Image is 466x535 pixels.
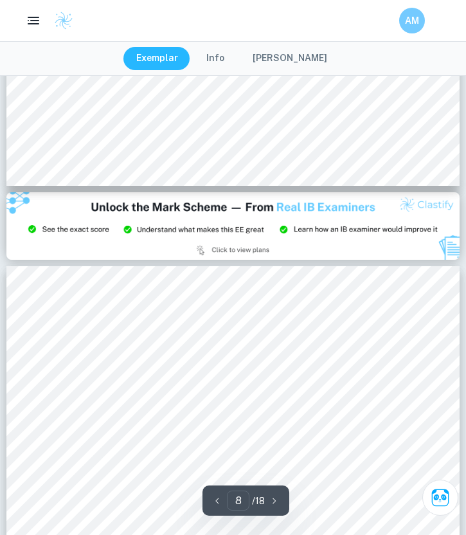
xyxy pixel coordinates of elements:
a: Clastify logo [46,11,73,30]
button: [PERSON_NAME] [240,47,340,70]
button: Exemplar [123,47,191,70]
img: Clastify logo [54,11,73,30]
button: Ask Clai [422,480,458,516]
img: Ad [6,192,460,260]
button: Info [193,47,237,70]
p: / 18 [252,494,265,508]
button: AM [399,8,425,33]
h6: AM [405,14,420,28]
